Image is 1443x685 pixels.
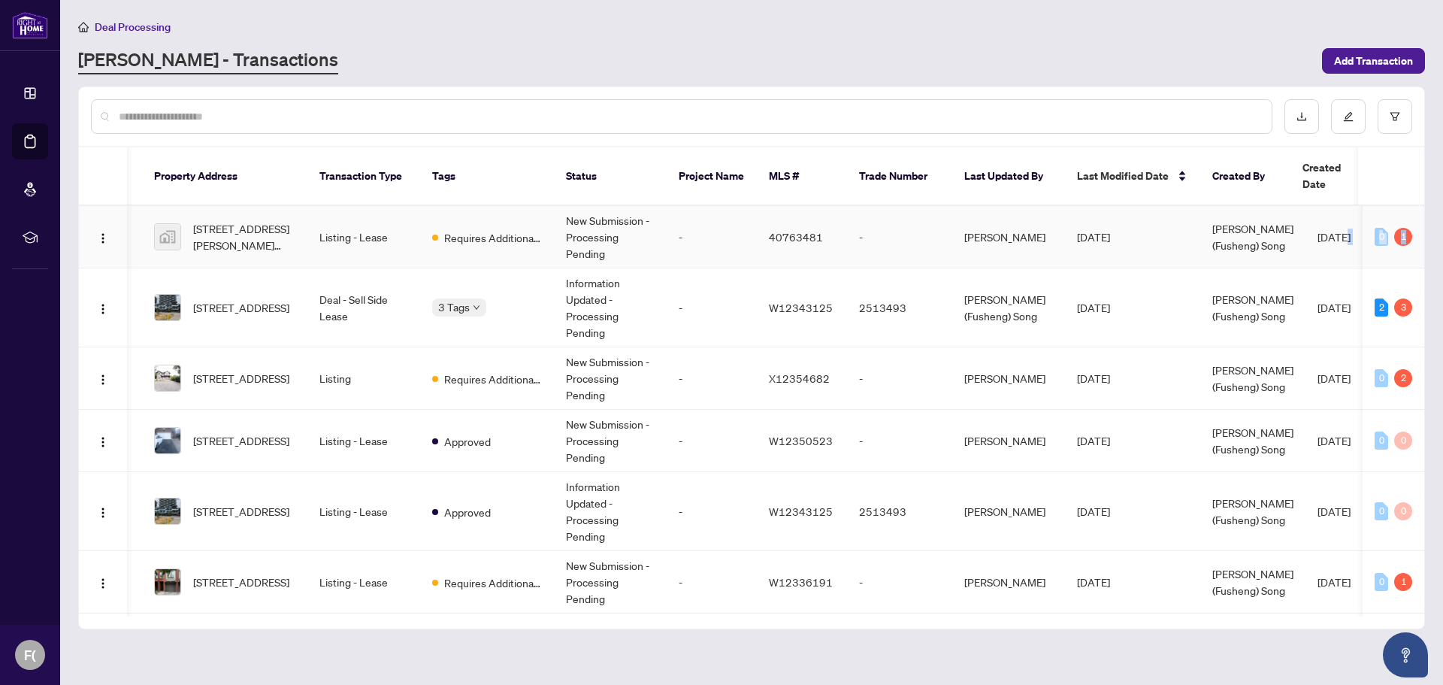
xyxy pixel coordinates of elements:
span: [DATE] [1317,434,1351,447]
td: - [847,347,952,410]
span: Requires Additional Docs [444,574,542,591]
td: New Submission - Processing Pending [554,206,667,268]
span: [STREET_ADDRESS] [193,370,289,386]
span: [DATE] [1077,230,1110,244]
td: - [667,472,757,551]
th: Project Name [667,147,757,206]
button: edit [1331,99,1366,134]
img: Logo [97,577,109,590]
th: Trade Number [847,147,952,206]
button: Logo [91,570,115,594]
td: Information Updated - Processing Pending [554,268,667,347]
td: [PERSON_NAME] [952,410,1065,472]
span: W12350523 [769,434,833,447]
td: - [667,347,757,410]
img: thumbnail-img [155,428,180,453]
div: 0 [1375,369,1388,387]
button: Logo [91,429,115,453]
td: Listing - Lease [307,551,420,614]
td: Information Updated - Processing Pending [554,472,667,551]
span: 40763481 [769,230,823,244]
td: New Submission - Processing Pending [554,410,667,472]
button: Logo [91,225,115,249]
span: Last Modified Date [1077,168,1169,184]
span: Add Transaction [1334,49,1413,73]
td: [PERSON_NAME] [952,206,1065,268]
td: - [847,410,952,472]
span: edit [1343,111,1354,122]
button: download [1284,99,1319,134]
img: Logo [97,507,109,519]
span: W12343125 [769,301,833,314]
th: Property Address [142,147,307,206]
span: F( [24,644,36,665]
th: MLS # [757,147,847,206]
img: Logo [97,232,109,244]
button: Open asap [1383,632,1428,677]
span: [PERSON_NAME] (Fusheng) Song [1212,426,1293,456]
div: 0 [1375,228,1388,246]
img: thumbnail-img [155,295,180,320]
td: Listing - Lease [307,472,420,551]
span: [DATE] [1077,575,1110,589]
button: Add Transaction [1322,48,1425,74]
td: - [667,410,757,472]
span: down [473,304,480,311]
span: [PERSON_NAME] (Fusheng) Song [1212,363,1293,393]
span: W12343125 [769,505,833,518]
a: [PERSON_NAME] - Transactions [78,47,338,74]
div: 1 [1394,228,1412,246]
th: Created By [1200,147,1290,206]
th: Status [554,147,667,206]
div: 0 [1375,502,1388,520]
span: [PERSON_NAME] (Fusheng) Song [1212,567,1293,597]
th: Created Date [1290,147,1396,206]
img: Logo [97,436,109,448]
img: logo [12,11,48,39]
span: [PERSON_NAME] (Fusheng) Song [1212,496,1293,526]
img: thumbnail-img [155,499,180,524]
span: [DATE] [1317,505,1351,518]
span: [DATE] [1317,575,1351,589]
div: 0 [1375,432,1388,450]
td: Deal - Sell Side Lease [307,268,420,347]
img: thumbnail-img [155,569,180,595]
th: Last Updated By [952,147,1065,206]
span: 3 Tags [438,299,470,316]
div: 0 [1375,573,1388,591]
td: - [847,206,952,268]
div: 0 [1394,502,1412,520]
span: [DATE] [1077,371,1110,385]
span: [PERSON_NAME] (Fusheng) Song [1212,292,1293,323]
span: Requires Additional Docs [444,371,542,387]
span: [DATE] [1317,371,1351,385]
td: - [667,206,757,268]
button: Logo [91,499,115,523]
div: 2 [1394,369,1412,387]
span: Approved [444,504,491,520]
span: Approved [444,433,491,450]
span: [DATE] [1317,230,1351,244]
span: [STREET_ADDRESS] [193,299,289,316]
span: [STREET_ADDRESS] [193,503,289,520]
th: Tags [420,147,554,206]
span: Created Date [1302,159,1366,192]
td: [PERSON_NAME] (Fusheng) Song [952,268,1065,347]
img: thumbnail-img [155,365,180,391]
span: [DATE] [1077,434,1110,447]
button: Logo [91,296,115,320]
div: 1 [1394,573,1412,591]
span: [STREET_ADDRESS][PERSON_NAME][PERSON_NAME] [193,220,295,253]
td: 2513493 [847,472,952,551]
td: 2513493 [847,268,952,347]
td: - [667,268,757,347]
span: home [78,22,89,32]
div: 0 [1394,432,1412,450]
img: Logo [97,374,109,386]
span: filter [1390,111,1400,122]
span: [DATE] [1077,505,1110,518]
span: [STREET_ADDRESS] [193,574,289,590]
span: Requires Additional Docs [444,229,542,246]
span: Deal Processing [95,20,171,34]
span: download [1296,111,1307,122]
